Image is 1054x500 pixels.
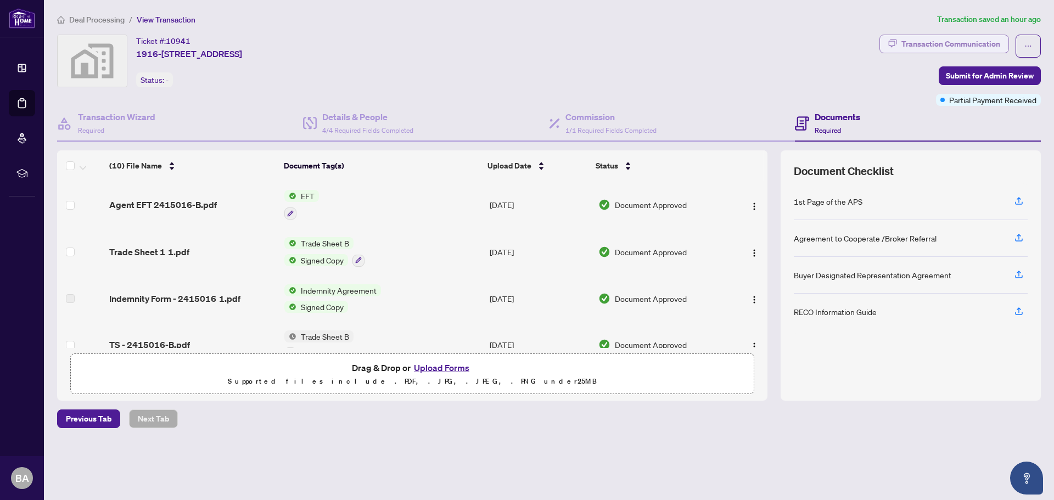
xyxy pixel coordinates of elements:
[565,110,657,123] h4: Commission
[284,284,381,313] button: Status IconIndemnity AgreementStatus IconSigned Copy
[69,15,125,25] span: Deal Processing
[745,196,763,214] button: Logo
[9,8,35,29] img: logo
[284,301,296,313] img: Status Icon
[598,293,610,305] img: Document Status
[745,290,763,307] button: Logo
[166,36,190,46] span: 10941
[296,284,381,296] span: Indemnity Agreement
[815,126,841,134] span: Required
[485,228,593,276] td: [DATE]
[166,75,169,85] span: -
[485,181,593,228] td: [DATE]
[15,470,29,486] span: BA
[284,330,296,342] img: Status Icon
[598,246,610,258] img: Document Status
[615,339,687,351] span: Document Approved
[78,126,104,134] span: Required
[71,354,754,395] span: Drag & Drop orUpload FormsSupported files include .PDF, .JPG, .JPEG, .PNG under25MB
[284,190,319,220] button: Status IconEFT
[485,322,593,369] td: [DATE]
[284,237,296,249] img: Status Icon
[322,126,413,134] span: 4/4 Required Fields Completed
[615,293,687,305] span: Document Approved
[105,150,279,181] th: (10) File Name
[794,269,951,281] div: Buyer Designated Representation Agreement
[296,330,354,342] span: Trade Sheet B
[109,292,240,305] span: Indemnity Form - 2415016 1.pdf
[137,15,195,25] span: View Transaction
[129,13,132,26] li: /
[598,199,610,211] img: Document Status
[57,409,120,428] button: Previous Tab
[794,164,894,179] span: Document Checklist
[322,110,413,123] h4: Details & People
[58,35,127,87] img: svg%3e
[750,249,759,257] img: Logo
[794,306,877,318] div: RECO Information Guide
[483,150,591,181] th: Upload Date
[794,195,862,207] div: 1st Page of the APS
[939,66,1041,85] button: Submit for Admin Review
[284,284,296,296] img: Status Icon
[284,190,296,202] img: Status Icon
[78,110,155,123] h4: Transaction Wizard
[136,35,190,47] div: Ticket #:
[815,110,860,123] h4: Documents
[1024,42,1032,50] span: ellipsis
[937,13,1041,26] article: Transaction saved an hour ago
[296,254,348,266] span: Signed Copy
[901,35,1000,53] div: Transaction Communication
[284,237,365,267] button: Status IconTrade Sheet BStatus IconSigned Copy
[591,150,726,181] th: Status
[946,67,1034,85] span: Submit for Admin Review
[411,361,473,375] button: Upload Forms
[296,190,319,202] span: EFT
[745,243,763,261] button: Logo
[596,160,618,172] span: Status
[109,338,190,351] span: TS - 2415016-B.pdf
[794,232,937,244] div: Agreement to Cooperate /Broker Referral
[109,160,162,172] span: (10) File Name
[136,72,173,87] div: Status:
[949,94,1036,106] span: Partial Payment Received
[750,202,759,211] img: Logo
[77,375,747,388] p: Supported files include .PDF, .JPG, .JPEG, .PNG under 25 MB
[296,301,348,313] span: Signed Copy
[66,410,111,428] span: Previous Tab
[1010,462,1043,495] button: Open asap
[615,199,687,211] span: Document Approved
[284,330,354,360] button: Status IconTrade Sheet B
[296,237,354,249] span: Trade Sheet B
[352,361,473,375] span: Drag & Drop or
[750,342,759,351] img: Logo
[565,126,657,134] span: 1/1 Required Fields Completed
[598,339,610,351] img: Document Status
[487,160,531,172] span: Upload Date
[279,150,483,181] th: Document Tag(s)
[109,245,189,259] span: Trade Sheet 1 1.pdf
[57,16,65,24] span: home
[136,47,242,60] span: 1916-[STREET_ADDRESS]
[750,295,759,304] img: Logo
[485,276,593,322] td: [DATE]
[745,336,763,353] button: Logo
[129,409,178,428] button: Next Tab
[284,254,296,266] img: Status Icon
[615,246,687,258] span: Document Approved
[109,198,217,211] span: Agent EFT 2415016-B.pdf
[879,35,1009,53] button: Transaction Communication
